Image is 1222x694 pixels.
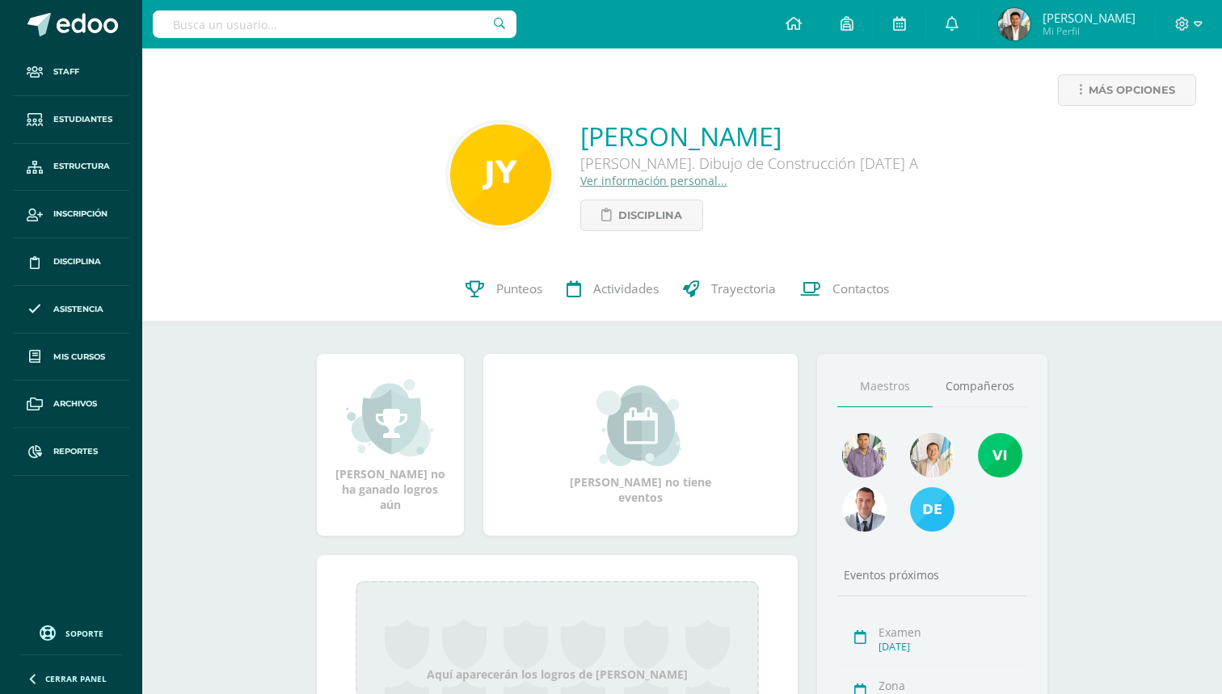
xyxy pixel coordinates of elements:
a: Maestros [837,366,933,407]
a: [PERSON_NAME] [580,119,918,154]
a: Compañeros [933,366,1028,407]
span: [PERSON_NAME] [1043,10,1136,26]
span: Inscripción [53,208,107,221]
a: Actividades [554,257,671,322]
a: Disciplina [580,200,703,231]
div: [PERSON_NAME] no ha ganado logros aún [333,377,448,512]
a: Mis cursos [13,334,129,381]
span: Mi Perfil [1043,24,1136,38]
a: Staff [13,48,129,96]
span: Staff [53,65,79,78]
div: Examen [879,625,1023,640]
a: Punteos [453,257,554,322]
span: Punteos [496,280,542,297]
img: b74992f0b286c7892e1bd0182a1586b6.png [842,433,887,477]
span: Reportes [53,445,98,458]
span: Mis cursos [53,351,105,364]
a: Disciplina [13,238,129,286]
img: 341803f27e08dd26eb2f05462dd2ab6d.png [998,8,1030,40]
a: Ver información personal... [580,173,727,188]
span: Archivos [53,397,97,410]
img: 5b9cfafb23178c1dbfdbac7a50ae7405.png [842,487,887,532]
img: 86ad762a06db99f3d783afd7c36c2468.png [978,433,1022,477]
div: [PERSON_NAME]. Dibujo de Construcción [DATE] A [580,154,918,173]
div: Zona [879,678,1023,693]
a: Inscripción [13,191,129,238]
div: Eventos próximos [837,567,1028,583]
img: event_small.png [596,385,685,466]
span: Actividades [593,280,659,297]
img: edb5f0ec02df9852f6a7ec1d07929726.png [910,487,954,532]
a: Asistencia [13,286,129,334]
span: Asistencia [53,303,103,316]
span: Cerrar panel [45,673,107,684]
span: Soporte [65,628,103,639]
span: Contactos [832,280,889,297]
a: Estudiantes [13,96,129,144]
img: 40458cde734d9b8818fac9ae2ed6c481.png [910,433,954,477]
a: Estructura [13,144,129,191]
span: Estudiantes [53,113,112,126]
img: bc2e2507a0773cffdbf28d366faad6db.png [450,124,551,225]
span: Trayectoria [711,280,776,297]
img: achievement_small.png [346,377,434,458]
a: Contactos [788,257,901,322]
span: Disciplina [53,255,101,268]
a: Reportes [13,428,129,476]
div: [PERSON_NAME] no tiene eventos [559,385,721,505]
span: Estructura [53,160,110,173]
span: Disciplina [618,200,682,230]
a: Más opciones [1058,74,1196,106]
span: Más opciones [1089,75,1175,105]
div: [DATE] [879,640,1023,654]
a: Soporte [19,621,123,643]
a: Archivos [13,381,129,428]
input: Busca un usuario... [153,11,516,38]
a: Trayectoria [671,257,788,322]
